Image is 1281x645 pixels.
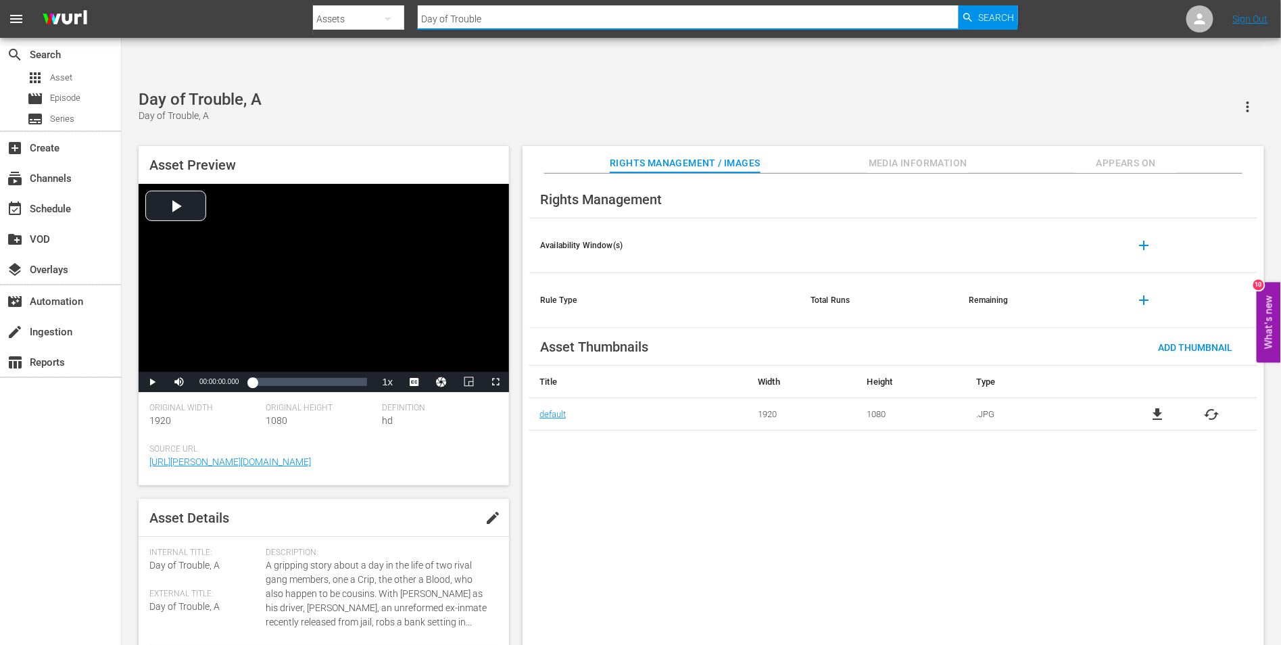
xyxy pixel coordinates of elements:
[610,155,760,172] span: Rights Management / Images
[857,366,967,398] th: Height
[800,273,959,328] th: Total Runs
[1148,335,1244,359] button: Add Thumbnail
[7,140,23,156] span: Create
[149,589,259,600] span: External Title:
[7,201,23,217] span: Schedule
[529,218,800,273] th: Availability Window(s)
[1148,342,1244,353] span: Add Thumbnail
[252,378,367,386] div: Progress Bar
[1136,237,1152,254] span: add
[139,90,262,109] div: Day of Trouble, A
[266,548,491,558] span: Description:
[50,91,80,105] span: Episode
[382,403,491,414] span: Definition
[748,366,857,398] th: Width
[1203,406,1219,423] button: cached
[266,415,287,426] span: 1080
[529,273,800,328] th: Rule Type
[7,293,23,310] span: Automation
[401,372,428,392] button: Captions
[477,502,509,534] button: edit
[1149,406,1165,423] a: file_download
[27,70,43,86] span: Asset
[149,548,259,558] span: Internal Title:
[7,47,23,63] span: Search
[7,262,23,278] span: Overlays
[1253,280,1264,291] div: 10
[139,372,166,392] button: Play
[149,510,229,526] span: Asset Details
[7,231,23,247] span: VOD
[428,372,455,392] button: Jump To Time
[149,456,311,467] a: [URL][PERSON_NAME][DOMAIN_NAME]
[966,398,1111,431] td: .JPG
[27,111,43,127] span: Series
[199,378,239,385] span: 00:00:00.000
[7,324,23,340] span: Ingestion
[149,157,236,173] span: Asset Preview
[382,415,393,426] span: hd
[149,403,259,414] span: Original Width
[266,403,375,414] span: Original Height
[149,444,491,455] span: Source Url
[485,510,501,526] span: edit
[139,109,262,123] div: Day of Trouble, A
[1233,14,1268,24] a: Sign Out
[7,354,23,371] span: Reports
[959,273,1117,328] th: Remaining
[978,5,1014,30] span: Search
[857,398,967,431] td: 1080
[50,112,74,126] span: Series
[27,91,43,107] span: Episode
[32,3,97,35] img: ans4CAIJ8jUAAAAAAAAAAAAAAAAAAAAAAAAgQb4GAAAAAAAAAAAAAAAAAAAAAAAAJMjXAAAAAAAAAAAAAAAAAAAAAAAAgAT5G...
[139,184,509,392] div: Video Player
[8,11,24,27] span: menu
[455,372,482,392] button: Picture-in-Picture
[374,372,401,392] button: Playback Rate
[482,372,509,392] button: Fullscreen
[1257,283,1281,363] button: Open Feedback Widget
[266,558,491,629] span: A gripping story about a day in the life of two rival gang members, one a Crip, the other a Blood...
[867,155,969,172] span: Media Information
[149,415,171,426] span: 1920
[529,366,748,398] th: Title
[50,71,72,85] span: Asset
[540,191,662,208] span: Rights Management
[959,5,1018,30] button: Search
[1128,229,1160,262] button: add
[748,398,857,431] td: 1920
[149,560,220,571] span: Day of Trouble, A
[1075,155,1177,172] span: Appears On
[1128,284,1160,316] button: add
[149,601,220,612] span: Day of Trouble, A
[540,339,648,355] span: Asset Thumbnails
[7,170,23,187] span: Channels
[966,366,1111,398] th: Type
[1136,292,1152,308] span: add
[166,372,193,392] button: Mute
[539,409,566,419] a: default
